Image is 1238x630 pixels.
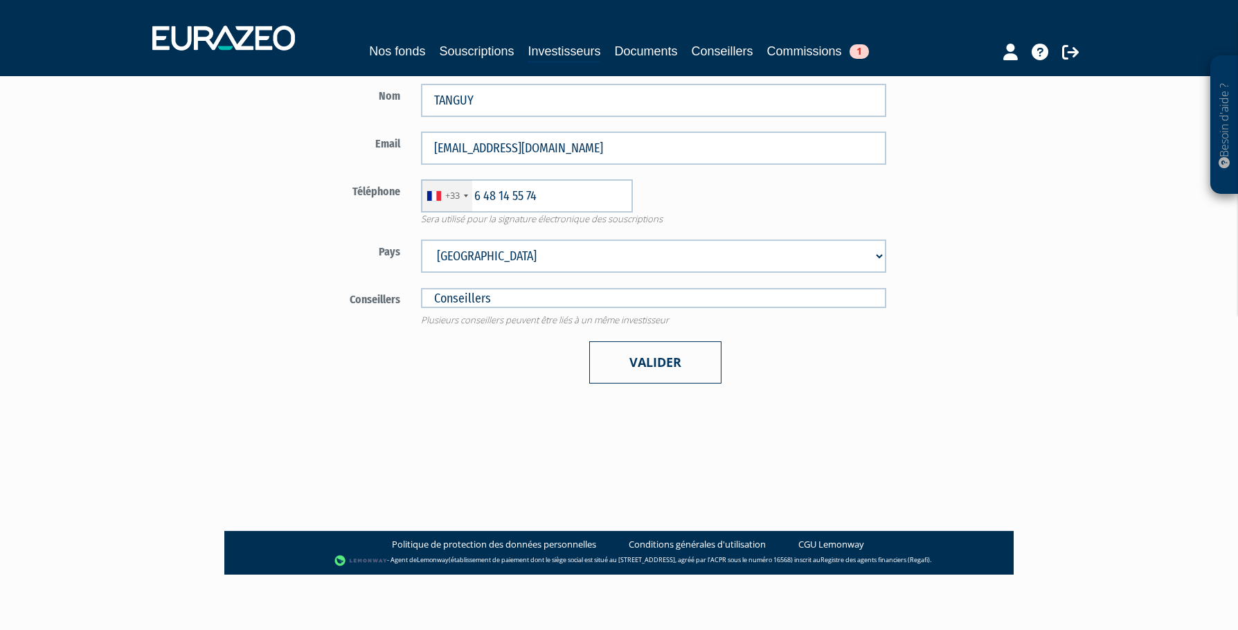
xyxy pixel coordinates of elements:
[417,555,449,564] a: Lemonway
[767,42,869,61] a: Commissions1
[629,538,766,551] a: Conditions générales d'utilisation
[820,555,930,564] a: Registre des agents financiers (Regafi)
[422,180,472,212] div: France: +33
[445,189,460,202] div: +33
[369,42,425,61] a: Nos fonds
[1217,63,1232,188] p: Besoin d'aide ?
[589,341,721,384] button: Valider
[152,26,295,51] img: 1732889491-logotype_eurazeo_blanc_rvb.png
[850,44,869,59] span: 1
[439,42,514,61] a: Souscriptions
[421,179,633,213] input: 6 12 34 56 78
[249,132,411,152] label: Email
[798,538,864,551] a: CGU Lemonway
[411,314,897,327] span: Plusieurs conseillers peuvent être liés à un même investisseur
[249,179,411,200] label: Téléphone
[334,554,388,568] img: logo-lemonway.png
[615,42,678,61] a: Documents
[692,42,753,61] a: Conseillers
[249,84,411,105] label: Nom
[249,240,411,260] label: Pays
[249,287,411,308] label: Conseillers
[238,554,1000,568] div: - Agent de (établissement de paiement dont le siège social est situé au [STREET_ADDRESS], agréé p...
[392,538,596,551] a: Politique de protection des données personnelles
[411,213,897,226] span: Sera utilisé pour la signature électronique des souscriptions
[528,42,600,63] a: Investisseurs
